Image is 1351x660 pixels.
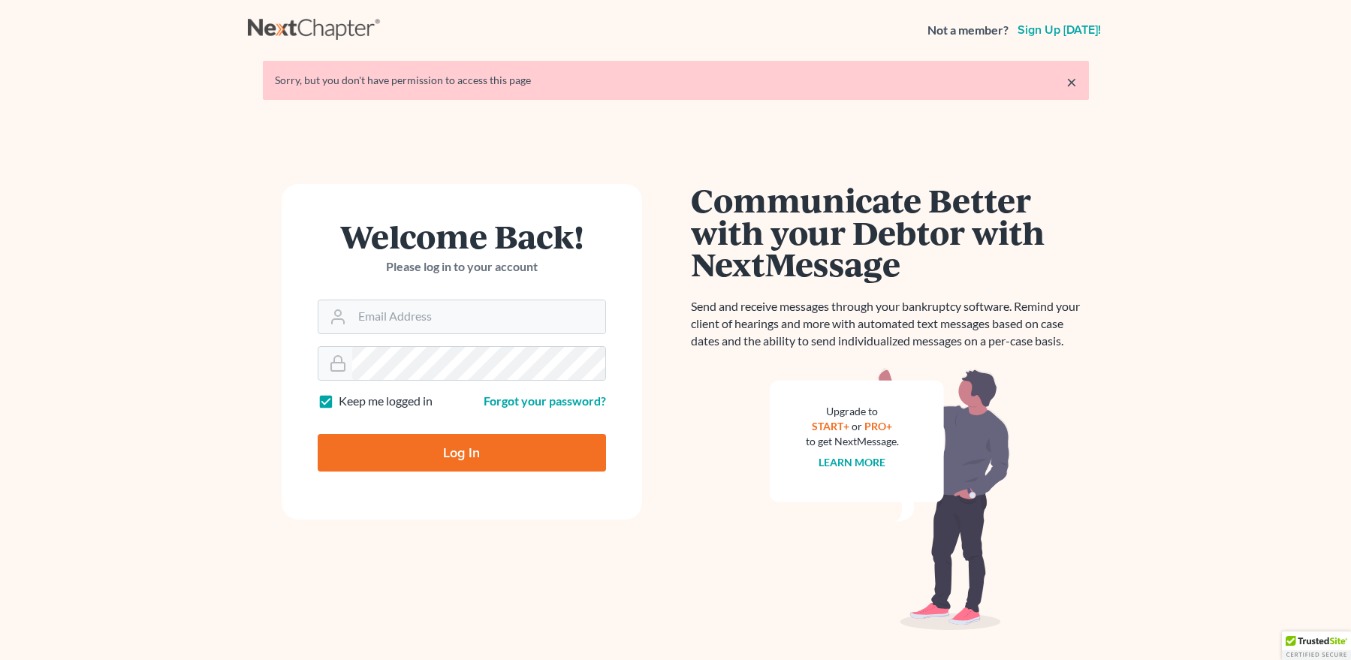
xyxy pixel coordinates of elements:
input: Email Address [352,300,605,333]
span: or [852,420,862,432]
img: nextmessage_bg-59042aed3d76b12b5cd301f8e5b87938c9018125f34e5fa2b7a6b67550977c72.svg [770,368,1010,631]
div: to get NextMessage. [806,434,899,449]
a: Forgot your password? [484,393,606,408]
a: Learn more [819,456,885,469]
a: Sign up [DATE]! [1015,24,1104,36]
div: Upgrade to [806,404,899,419]
p: Send and receive messages through your bankruptcy software. Remind your client of hearings and mo... [691,298,1089,350]
a: × [1066,73,1077,91]
strong: Not a member? [927,22,1009,39]
a: PRO+ [864,420,892,432]
label: Keep me logged in [339,393,433,410]
p: Please log in to your account [318,258,606,276]
input: Log In [318,434,606,472]
a: START+ [812,420,849,432]
div: Sorry, but you don't have permission to access this page [275,73,1077,88]
h1: Communicate Better with your Debtor with NextMessage [691,184,1089,280]
h1: Welcome Back! [318,220,606,252]
div: TrustedSite Certified [1282,631,1351,660]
